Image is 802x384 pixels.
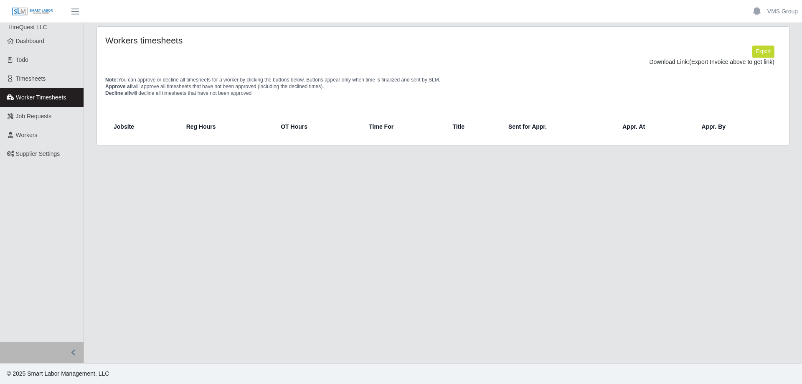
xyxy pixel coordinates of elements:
img: SLM Logo [12,7,53,16]
span: HireQuest LLC [8,24,47,31]
th: OT Hours [274,117,362,137]
th: Appr. At [616,117,695,137]
span: (Export Invoice above to get link) [689,58,774,65]
th: Appr. By [695,117,777,137]
span: Workers [16,132,38,138]
span: © 2025 Smart Labor Management, LLC [7,370,109,377]
span: Approve all [105,84,132,89]
h4: Workers timesheets [105,35,379,46]
th: Title [446,117,502,137]
th: Reg Hours [180,117,274,137]
th: Sent for Appr. [502,117,616,137]
p: You can approve or decline all timesheets for a worker by clicking the buttons below. Buttons app... [105,76,781,97]
span: Job Requests [16,113,52,120]
span: Dashboard [16,38,45,44]
span: Todo [16,56,28,63]
a: VMS Group [767,7,798,16]
button: Export [752,46,774,57]
span: Decline all [105,90,130,96]
span: Worker Timesheets [16,94,66,101]
span: Timesheets [16,75,46,82]
span: Supplier Settings [16,150,60,157]
span: Note: [105,77,118,83]
th: Time For [362,117,446,137]
th: Jobsite [109,117,180,137]
div: Download Link: [112,58,774,66]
